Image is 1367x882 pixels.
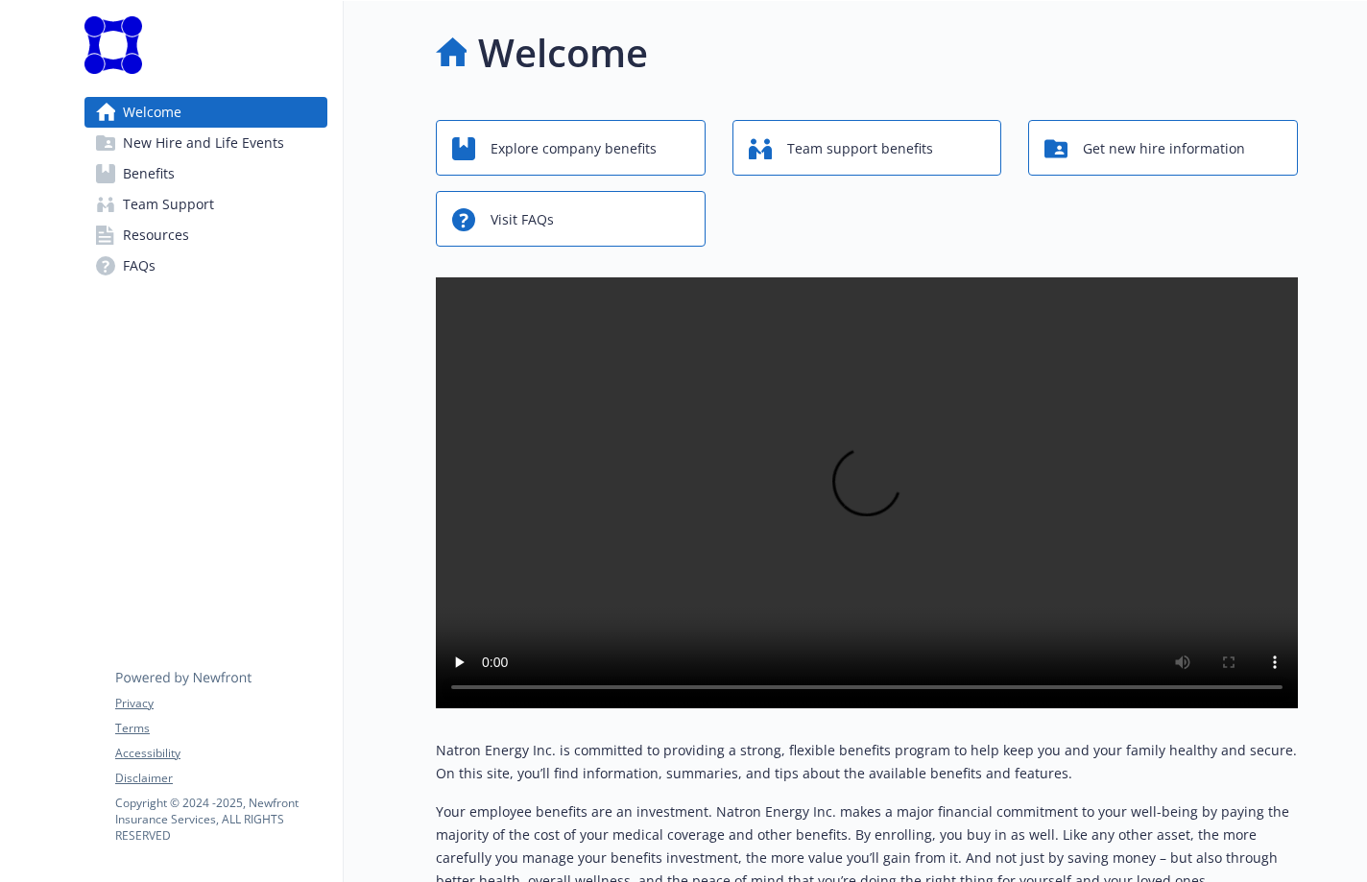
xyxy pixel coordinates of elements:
[436,120,706,176] button: Explore company benefits
[1083,131,1245,167] span: Get new hire information
[84,97,327,128] a: Welcome
[84,158,327,189] a: Benefits
[115,795,326,844] p: Copyright © 2024 - 2025 , Newfront Insurance Services, ALL RIGHTS RESERVED
[115,745,326,762] a: Accessibility
[787,131,933,167] span: Team support benefits
[491,202,554,238] span: Visit FAQs
[123,97,181,128] span: Welcome
[436,739,1298,785] p: Natron Energy Inc. is committed to providing a strong, flexible benefits program to help keep you...
[84,189,327,220] a: Team Support
[123,158,175,189] span: Benefits
[115,720,326,737] a: Terms
[123,128,284,158] span: New Hire and Life Events
[84,220,327,250] a: Resources
[1028,120,1298,176] button: Get new hire information
[478,24,648,82] h1: Welcome
[84,250,327,281] a: FAQs
[123,250,156,281] span: FAQs
[123,220,189,250] span: Resources
[123,189,214,220] span: Team Support
[491,131,657,167] span: Explore company benefits
[115,770,326,787] a: Disclaimer
[115,695,326,712] a: Privacy
[84,128,327,158] a: New Hire and Life Events
[436,191,706,247] button: Visit FAQs
[732,120,1002,176] button: Team support benefits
